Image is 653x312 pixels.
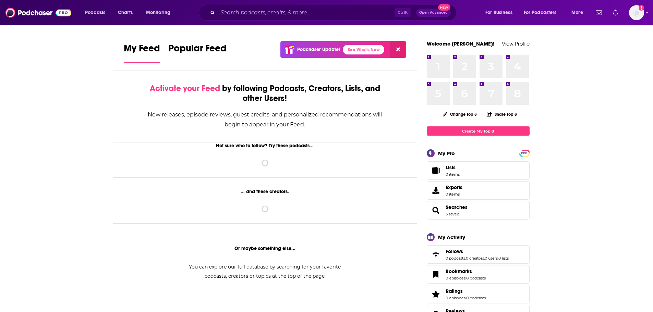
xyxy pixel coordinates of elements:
a: 0 podcasts [466,276,486,280]
button: open menu [141,7,179,18]
input: Search podcasts, credits, & more... [218,7,395,18]
span: Logged in as carolinejames [629,5,644,20]
a: Welcome [PERSON_NAME]! [427,40,495,47]
span: 0 items [446,172,460,177]
a: Exports [427,181,530,200]
span: Follows [446,248,463,254]
span: Open Advanced [419,11,448,14]
a: Show notifications dropdown [610,7,621,18]
a: Searches [429,205,443,215]
span: Monitoring [146,8,170,17]
button: open menu [519,7,567,18]
span: , [465,256,466,261]
a: View Profile [502,40,530,47]
img: Podchaser - Follow, Share and Rate Podcasts [5,6,71,19]
span: More [571,8,583,17]
span: Exports [429,186,443,195]
a: Ratings [446,288,486,294]
button: Share Top 8 [486,108,517,121]
span: Charts [118,8,133,17]
span: New [438,4,450,11]
span: , [498,256,498,261]
a: Charts [113,7,137,18]
span: Popular Feed [168,42,227,58]
span: Podcasts [85,8,105,17]
a: Follows [429,250,443,259]
span: Lists [446,164,456,171]
a: 0 episodes [446,276,465,280]
span: Lists [446,164,460,171]
p: Podchaser Update! [297,47,340,52]
a: Follows [446,248,509,254]
span: My Feed [124,42,160,58]
a: 0 episodes [446,296,465,300]
button: Open AdvancedNew [416,9,451,17]
a: Popular Feed [168,42,227,63]
span: Searches [427,201,530,220]
a: 0 podcasts [466,296,486,300]
span: Exports [446,184,462,190]
a: Bookmarks [429,270,443,279]
a: Searches [446,204,468,210]
div: Or maybe something else... [113,246,418,251]
img: User Profile [629,5,644,20]
span: Ratings [427,285,530,303]
div: My Activity [438,234,465,240]
button: open menu [80,7,114,18]
a: PRO [520,150,529,155]
div: Search podcasts, credits, & more... [205,5,463,21]
a: Bookmarks [446,268,486,274]
button: Show profile menu [629,5,644,20]
button: Change Top 8 [439,110,481,118]
div: ... and these creators. [113,189,418,195]
span: , [465,276,466,280]
button: open menu [481,7,521,18]
span: , [465,296,466,300]
span: For Business [485,8,512,17]
div: My Pro [438,150,455,157]
svg: Add a profile image [639,5,644,11]
a: Create My Top 8 [427,126,530,136]
span: Ratings [446,288,463,294]
span: Activate your Feed [150,83,220,93]
span: Bookmarks [427,265,530,284]
a: 0 users [485,256,498,261]
a: 3 saved [446,212,459,216]
a: See What's New [343,45,384,54]
a: Lists [427,161,530,180]
span: PRO [520,151,529,156]
span: Bookmarks [446,268,472,274]
a: Show notifications dropdown [593,7,605,18]
a: 0 lists [498,256,509,261]
span: Ctrl K [395,8,411,17]
a: 0 podcasts [446,256,465,261]
a: 0 creators [466,256,484,261]
button: open menu [567,7,592,18]
span: Lists [429,166,443,175]
div: by following Podcasts, Creators, Lists, and other Users! [147,84,383,103]
a: My Feed [124,42,160,63]
a: Ratings [429,289,443,299]
span: 0 items [446,192,462,197]
div: Not sure who to follow? Try these podcasts... [113,143,418,149]
span: Follows [427,245,530,264]
span: For Podcasters [524,8,557,17]
div: You can explore our full database by searching for your favorite podcasts, creators or topics at ... [181,262,349,281]
div: New releases, episode reviews, guest credits, and personalized recommendations will begin to appe... [147,110,383,129]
